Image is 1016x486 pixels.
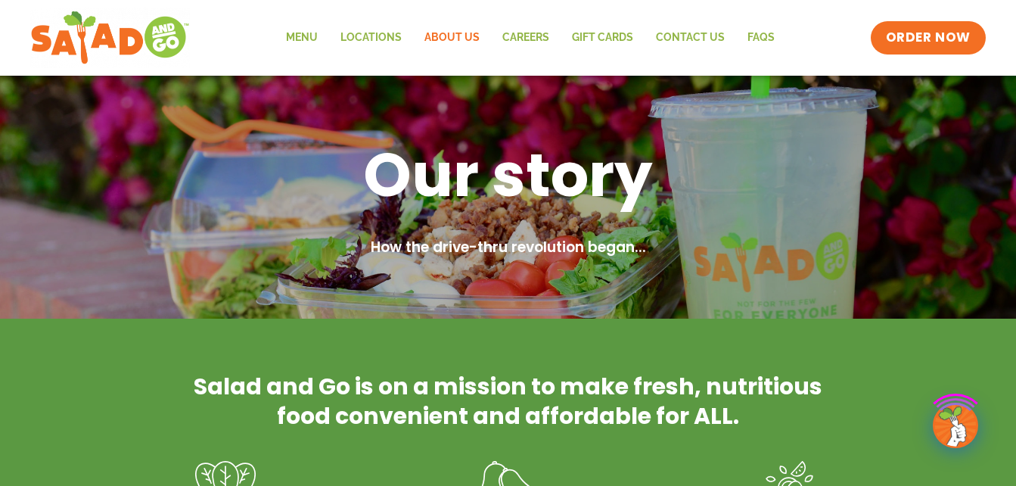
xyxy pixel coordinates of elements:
a: Careers [491,20,561,55]
h2: Salad and Go is on a mission to make fresh, nutritious food convenient and affordable for ALL. [191,372,826,431]
a: ORDER NOW [871,21,986,55]
a: Contact Us [645,20,736,55]
a: About Us [413,20,491,55]
a: GIFT CARDS [561,20,645,55]
nav: Menu [275,20,786,55]
a: FAQs [736,20,786,55]
h2: How the drive-thru revolution began... [115,237,902,259]
img: new-SAG-logo-768×292 [30,8,190,68]
a: Locations [329,20,413,55]
a: Menu [275,20,329,55]
h1: Our story [115,136,902,214]
span: ORDER NOW [886,29,971,47]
